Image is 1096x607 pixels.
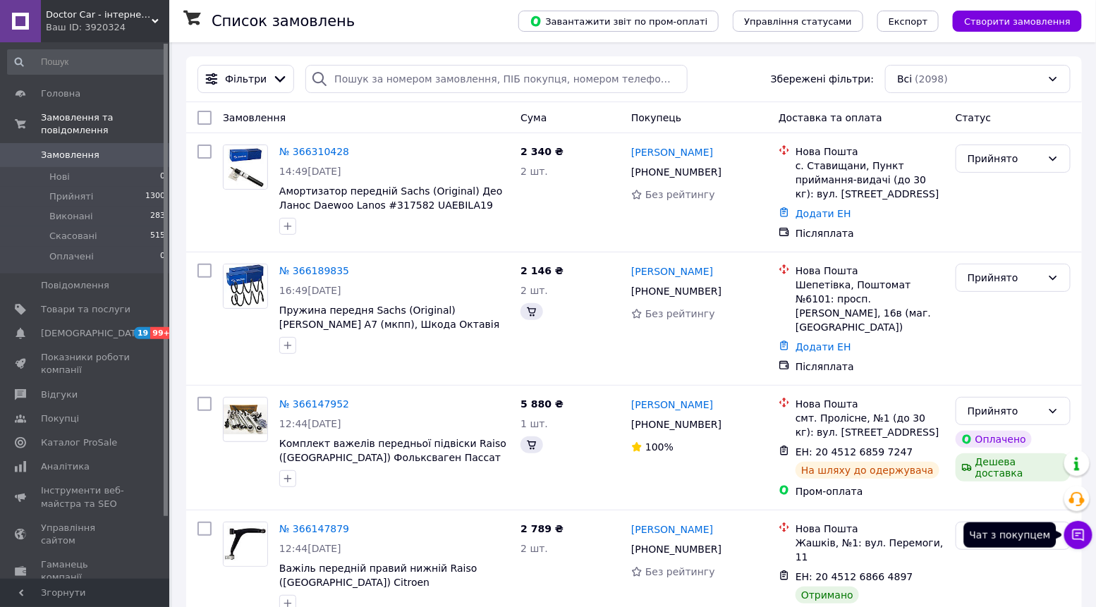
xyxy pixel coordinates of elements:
div: Дешева доставка [956,453,1071,482]
div: [PHONE_NUMBER] [628,162,724,182]
img: Фото товару [224,145,267,189]
a: Фото товару [223,145,268,190]
div: Післяплата [796,360,944,374]
span: Аналітика [41,460,90,473]
span: Каталог ProSale [41,436,117,449]
span: (2098) [915,73,949,85]
div: Нова Пошта [796,145,944,159]
span: Без рейтингу [645,308,715,319]
span: Відгуки [41,388,78,401]
div: [PHONE_NUMBER] [628,281,724,301]
span: 100% [645,441,674,453]
span: Покупці [41,412,79,425]
span: 12:44[DATE] [279,543,341,554]
span: Без рейтингу [645,189,715,200]
button: Створити замовлення [953,11,1082,32]
span: Головна [41,87,80,100]
span: Створити замовлення [964,16,1071,27]
span: Управління статусами [744,16,852,27]
span: Всі [897,72,912,86]
div: смт. Пролісне, №1 (до 30 кг): вул. [STREET_ADDRESS] [796,411,944,439]
button: Чат з покупцем [1064,521,1092,549]
span: 5 880 ₴ [520,398,564,410]
a: Амортизатор передній Sachs (Original) Део Ланос Daewoo Lanos #317582 UAEBILA19 [279,185,503,211]
span: 2 789 ₴ [520,523,564,534]
span: ЕН: 20 4512 6859 7247 [796,446,913,458]
span: Товари та послуги [41,303,130,316]
span: 0 [160,250,165,263]
div: Післяплата [796,226,944,240]
span: Завантажити звіт по пром-оплаті [530,15,707,27]
a: Фото товару [223,522,268,567]
button: Управління статусами [733,11,863,32]
span: Експорт [889,16,928,27]
span: 2 340 ₴ [520,146,564,157]
a: Пружина передня Saсhs (Original) [PERSON_NAME] A7 (мкпп), Шкода Октавія 2012- #993819 UAYHFME19 [279,305,499,344]
img: Фото товару [224,264,267,308]
span: Повідомлення [41,279,109,292]
span: Інструменти веб-майстра та SEO [41,484,130,510]
span: 0 [160,171,165,183]
div: Пром-оплата [796,484,944,498]
span: 1 шт. [520,418,548,429]
a: Комплект важелів передньої підвіски Raiso ([GEOGRAPHIC_DATA]) Фольксваген Пассат Б5(В5) Volkswage... [279,438,506,477]
span: Замовлення [41,149,99,161]
a: № 366310428 [279,146,349,157]
span: Показники роботи компанії [41,351,130,376]
a: № 366147952 [279,398,349,410]
input: Пошук [7,49,166,75]
span: Замовлення та повідомлення [41,111,169,137]
a: [PERSON_NAME] [631,145,713,159]
span: Покупець [631,112,681,123]
span: Оплачені [49,250,94,263]
a: № 366147879 [279,523,349,534]
a: Створити замовлення [939,15,1082,26]
span: 1300 [145,190,165,203]
span: Без рейтингу [645,566,715,577]
span: Нові [49,171,70,183]
span: 99+ [150,327,173,339]
div: Отримано [796,587,859,603]
a: № 366189835 [279,265,349,276]
span: 283 [150,210,165,223]
span: Управління сайтом [41,522,130,547]
a: [PERSON_NAME] [631,398,713,412]
span: 12:44[DATE] [279,418,341,429]
span: Скасовані [49,230,97,243]
img: Фото товару [224,405,267,434]
div: На шляху до одержувача [796,462,939,479]
span: 515 [150,230,165,243]
span: Прийняті [49,190,93,203]
img: Фото товару [224,522,267,566]
button: Завантажити звіт по пром-оплаті [518,11,719,32]
a: [PERSON_NAME] [631,522,713,537]
span: Статус [956,112,992,123]
span: Фільтри [225,72,267,86]
div: Прийнято [968,151,1042,166]
span: 16:49[DATE] [279,285,341,296]
div: с. Ставищани, Пункт приймання-видачі (до 30 кг): вул. [STREET_ADDRESS] [796,159,944,201]
span: Гаманець компанії [41,558,130,584]
a: Фото товару [223,264,268,309]
button: Експорт [877,11,939,32]
div: Нова Пошта [796,522,944,536]
span: Доставка та оплата [779,112,882,123]
div: Прийнято [968,270,1042,286]
div: Чат з покупцем [964,522,1057,548]
span: ЕН: 20 4512 6866 4897 [796,571,913,582]
span: [DEMOGRAPHIC_DATA] [41,327,145,340]
span: 14:49[DATE] [279,166,341,177]
span: 2 146 ₴ [520,265,564,276]
div: [PHONE_NUMBER] [628,415,724,434]
div: Оплачено [956,431,1032,448]
span: 19 [134,327,150,339]
div: Шепетівка, Поштомат №6101: просп. [PERSON_NAME], 16в (маг. [GEOGRAPHIC_DATA]) [796,278,944,334]
div: Прийнято [968,403,1042,419]
span: 2 шт. [520,285,548,296]
span: 2 шт. [520,543,548,554]
div: [PHONE_NUMBER] [628,539,724,559]
div: Жашків, №1: вул. Перемоги, 11 [796,536,944,564]
a: Фото товару [223,397,268,442]
span: Збережені фільтри: [771,72,874,86]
